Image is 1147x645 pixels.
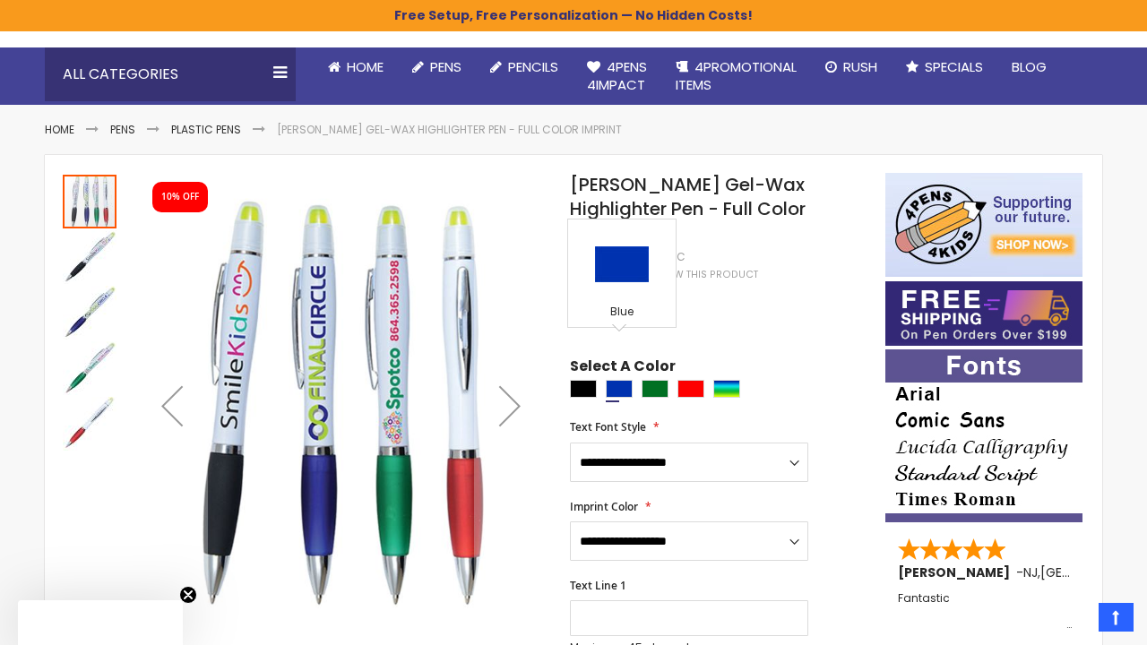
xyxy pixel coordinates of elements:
img: Free shipping on orders over $199 [885,281,1082,346]
div: All Categories [45,47,296,101]
img: Brooke Pen Gel-Wax Highlighter Pen - Full Color Imprint [63,341,116,395]
a: Specials [892,47,997,87]
a: Rush [811,47,892,87]
div: Black [570,380,597,398]
div: Brooke Pen Gel-Wax Highlighter Pen - Full Color Imprint [63,173,118,228]
span: 4Pens 4impact [587,57,647,94]
a: Be the first to review this product [570,268,758,281]
button: Close teaser [179,586,197,604]
a: 4Pens4impact [573,47,661,106]
span: Home [347,57,384,76]
div: Brooke Pen Gel-Wax Highlighter Pen - Full Color Imprint [63,340,118,395]
div: Brooke Pen Gel-Wax Highlighter Pen - Full Color Imprint [63,228,118,284]
div: Fantastic [898,592,1072,631]
span: Blog [1012,57,1047,76]
img: font-personalization-examples [885,349,1082,522]
a: Plastic Pens [171,122,241,137]
div: Brooke Pen Gel-Wax Highlighter Pen - Full Color Imprint [63,284,118,340]
span: Pens [430,57,461,76]
a: 4PROMOTIONALITEMS [661,47,811,106]
div: Close teaser [18,600,183,645]
span: NJ [1023,563,1038,581]
span: [PERSON_NAME] [898,563,1016,581]
span: Pencils [508,57,558,76]
li: [PERSON_NAME] Gel-Wax Highlighter Pen - Full Color Imprint [277,123,622,137]
div: Blue [573,305,671,322]
a: Top [1099,603,1134,632]
a: Pencils [476,47,573,87]
span: Select A Color [570,357,676,381]
div: Green [642,380,668,398]
div: Brooke Pen Gel-Wax Highlighter Pen - Full Color Imprint [63,395,116,451]
div: Previous [136,173,208,638]
img: Brooke Pen Gel-Wax Highlighter Pen - Full Color Imprint [136,199,546,608]
span: 4PROMOTIONAL ITEMS [676,57,797,94]
a: Home [314,47,398,87]
span: Text Line 1 [570,578,626,593]
a: Blog [997,47,1061,87]
img: Brooke Pen Gel-Wax Highlighter Pen - Full Color Imprint [63,230,116,284]
a: Home [45,122,74,137]
span: Imprint Color [570,499,638,514]
a: Pens [398,47,476,87]
img: Brooke Pen Gel-Wax Highlighter Pen - Full Color Imprint [63,397,116,451]
div: Red [677,380,704,398]
div: Next [474,173,546,638]
span: Specials [925,57,983,76]
span: Rush [843,57,877,76]
a: Pens [110,122,135,137]
img: Brooke Pen Gel-Wax Highlighter Pen - Full Color Imprint [63,286,116,340]
span: Text Font Style [570,419,646,434]
span: [PERSON_NAME] Gel-Wax Highlighter Pen - Full Color Imprint [570,172,806,245]
div: 10% OFF [161,191,199,203]
div: Assorted [713,380,740,398]
div: Blue [606,380,633,398]
img: 4pens 4 kids [885,173,1082,277]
